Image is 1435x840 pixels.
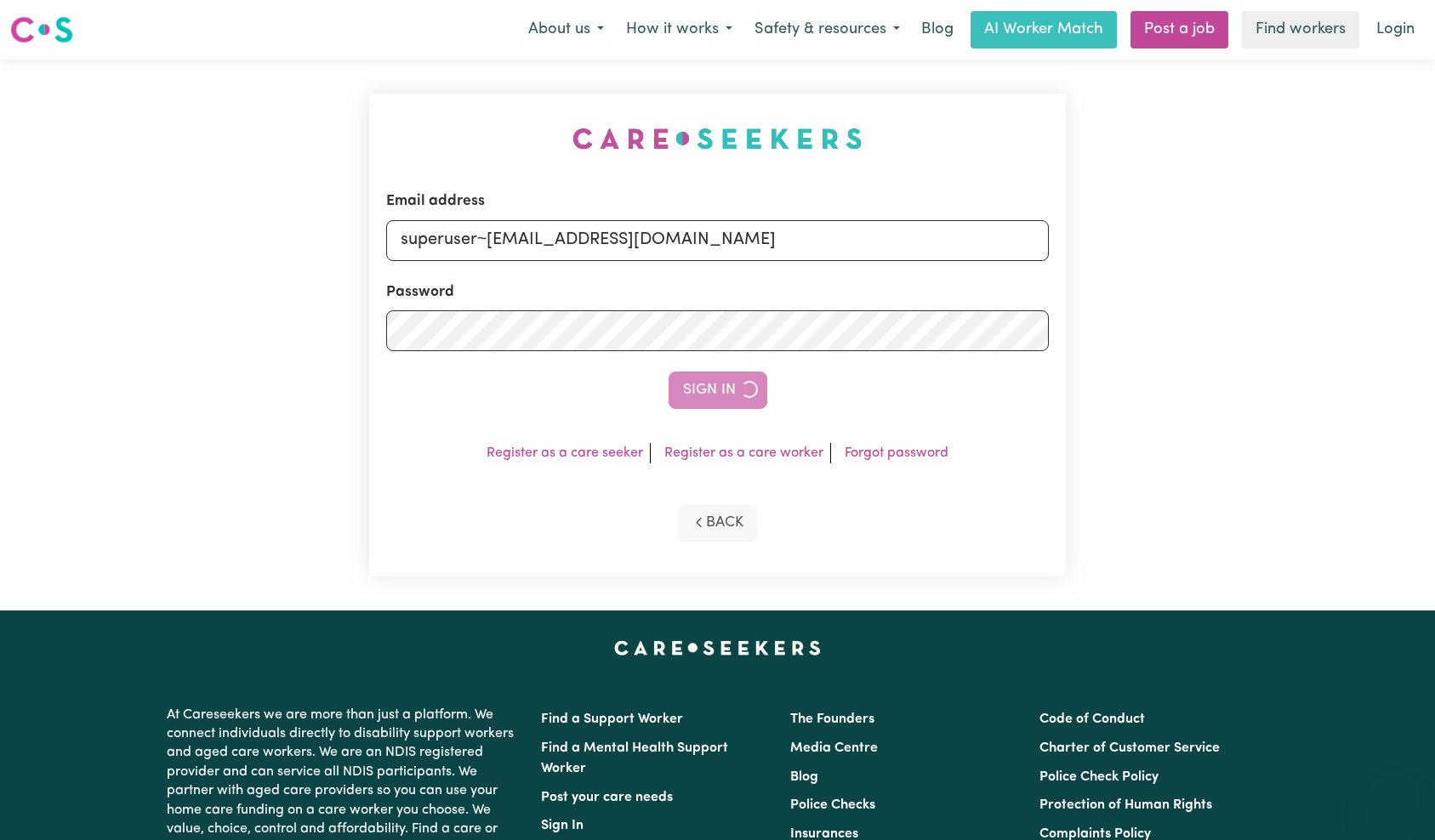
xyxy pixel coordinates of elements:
a: Post a job [1130,11,1228,48]
a: Protection of Human Rights [1039,798,1212,812]
a: Police Checks [790,798,875,812]
a: Find workers [1242,11,1359,48]
a: Code of Conduct [1039,712,1145,726]
a: Sign In [541,819,584,832]
a: Careseekers home page [614,641,821,655]
a: Login [1366,11,1425,48]
a: Post your care needs [541,791,673,804]
button: Safety & resources [743,12,911,48]
img: Careseekers logo [10,14,73,45]
button: How it works [615,12,743,48]
a: Police Check Policy [1039,770,1159,784]
label: Email address [386,190,485,213]
iframe: Button to launch messaging window [1367,772,1421,826]
a: Blog [790,770,818,784]
a: Register as a care seeker [487,446,643,460]
a: Media Centre [790,741,878,755]
a: Charter of Customer Service [1039,741,1220,755]
a: Find a Support Worker [541,712,683,726]
button: About us [517,12,615,48]
a: Find a Mental Health Support Worker [541,741,728,775]
a: AI Worker Match [971,11,1117,48]
a: Blog [911,11,964,48]
a: The Founders [790,712,874,726]
a: Forgot password [845,446,948,460]
input: Email address [386,219,1050,260]
label: Password [386,281,454,303]
a: Register as a care worker [664,446,823,460]
a: Careseekers logo [10,10,73,49]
